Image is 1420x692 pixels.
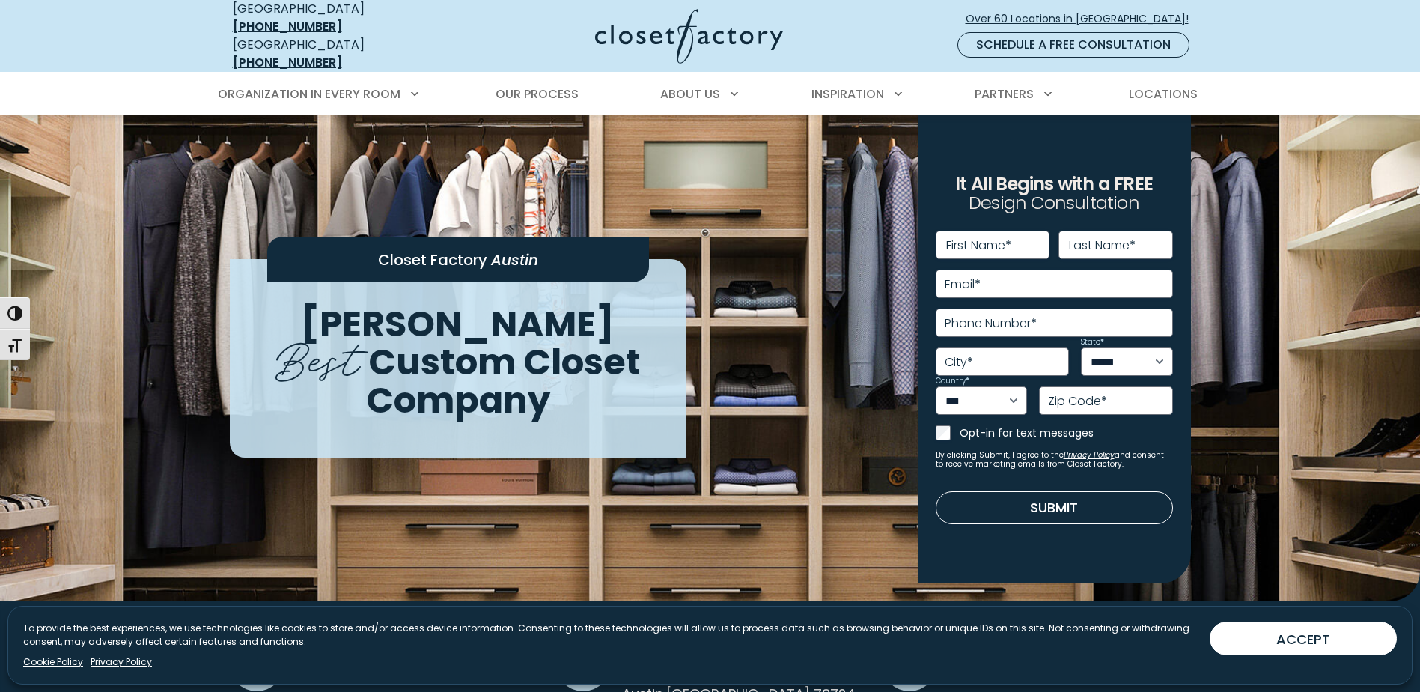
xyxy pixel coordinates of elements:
[660,85,720,103] span: About Us
[969,191,1139,216] span: Design Consultation
[233,54,342,71] a: [PHONE_NUMBER]
[91,655,152,669] a: Privacy Policy
[957,32,1189,58] a: Schedule a Free Consultation
[491,249,538,270] span: Austin
[960,425,1173,440] label: Opt-in for text messages
[275,321,360,389] span: Best
[1081,339,1104,346] label: State
[1210,622,1397,655] button: ACCEPT
[975,85,1034,103] span: Partners
[965,6,1201,32] a: Over 60 Locations in [GEOGRAPHIC_DATA]!
[366,337,641,425] span: Custom Closet Company
[496,85,579,103] span: Our Process
[23,655,83,669] a: Cookie Policy
[966,11,1201,27] span: Over 60 Locations in [GEOGRAPHIC_DATA]!
[595,9,783,64] img: Closet Factory Logo
[218,85,400,103] span: Organization in Every Room
[945,356,973,368] label: City
[233,36,450,72] div: [GEOGRAPHIC_DATA]
[1064,449,1115,461] a: Privacy Policy
[1129,85,1198,103] span: Locations
[945,318,1037,330] label: Phone Number
[946,240,1011,252] label: First Name
[378,249,487,270] span: Closet Factory
[936,491,1173,524] button: Submit
[207,73,1213,115] nav: Primary Menu
[1069,240,1136,252] label: Last Name
[1048,395,1107,407] label: Zip Code
[936,377,969,385] label: Country
[301,299,615,349] span: [PERSON_NAME]
[936,451,1173,469] small: By clicking Submit, I agree to the and consent to receive marketing emails from Closet Factory.
[23,622,1198,649] p: To provide the best experiences, we use technologies like cookies to store and/or access device i...
[945,279,981,291] label: Email
[811,85,884,103] span: Inspiration
[233,18,342,35] a: [PHONE_NUMBER]
[955,172,1153,196] span: It All Begins with a FREE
